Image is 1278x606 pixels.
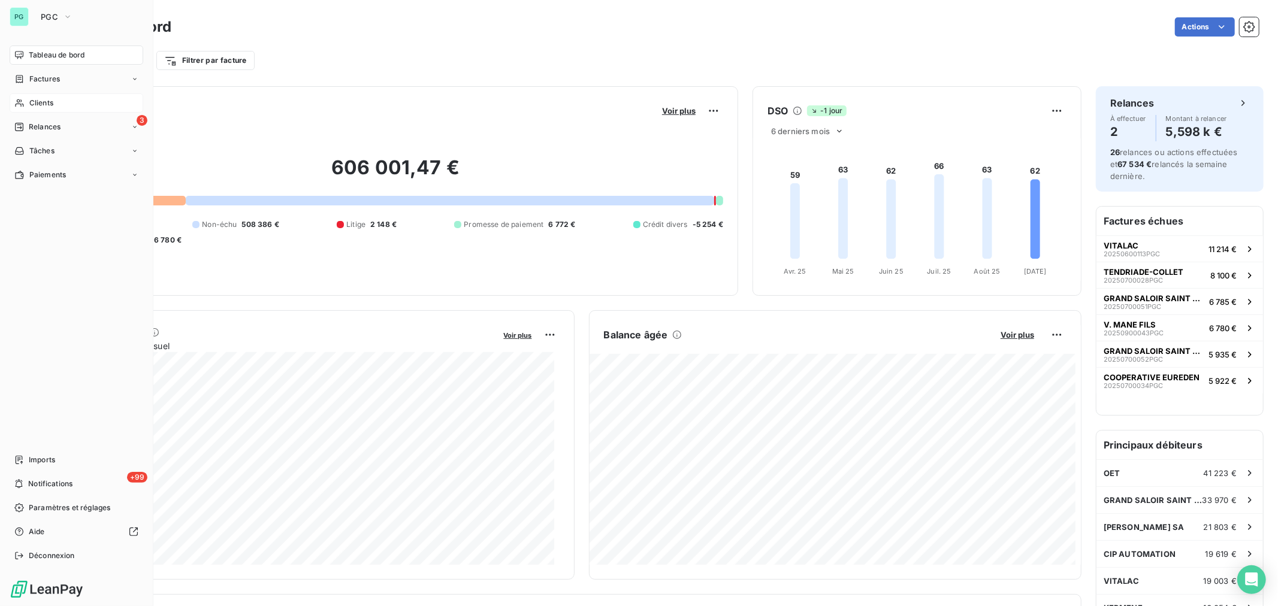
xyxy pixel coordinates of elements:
[1110,147,1120,157] span: 26
[1104,576,1139,586] span: VITALAC
[1208,244,1237,254] span: 11 214 €
[1110,147,1238,181] span: relances ou actions effectuées et relancés la semaine dernière.
[1175,17,1235,37] button: Actions
[1096,262,1263,288] button: TENDRIADE-COLLET20250700028PGC8 100 €
[1104,522,1184,532] span: [PERSON_NAME] SA
[1104,549,1176,559] span: CIP AUTOMATION
[771,126,830,136] span: 6 derniers mois
[137,115,147,126] span: 3
[1104,303,1161,310] span: 20250700051PGC
[1104,468,1120,478] span: OET
[974,267,1001,275] tspan: Août 25
[29,454,55,465] span: Imports
[1096,314,1263,341] button: V. MANE FILS20250900043PGC6 780 €
[1096,431,1263,459] h6: Principaux débiteurs
[879,267,904,275] tspan: Juin 25
[150,235,182,246] span: -6 780 €
[10,580,84,599] img: Logo LeanPay
[1104,382,1163,389] span: 20250700034PGC
[1210,271,1237,280] span: 8 100 €
[662,106,696,116] span: Voir plus
[1110,115,1146,122] span: À effectuer
[68,156,723,192] h2: 606 001,47 €
[1104,495,1203,505] span: GRAND SALOIR SAINT NICOLAS
[1104,320,1156,329] span: V. MANE FILS
[1104,267,1183,277] span: TENDRIADE-COLLET
[658,105,699,116] button: Voir plus
[29,122,61,132] span: Relances
[1209,297,1237,307] span: 6 785 €
[1096,235,1263,262] button: VITALAC20250600113PGC11 214 €
[1237,565,1266,594] div: Open Intercom Messenger
[370,219,397,230] span: 2 148 €
[68,340,496,352] span: Chiffre d'affaires mensuel
[464,219,543,230] span: Promesse de paiement
[1166,122,1227,141] h4: 5,598 k €
[832,267,854,275] tspan: Mai 25
[29,169,66,180] span: Paiements
[29,550,75,561] span: Déconnexion
[241,219,279,230] span: 508 386 €
[1096,207,1263,235] h6: Factures échues
[997,329,1038,340] button: Voir plus
[1209,323,1237,333] span: 6 780 €
[604,328,668,342] h6: Balance âgée
[1104,293,1204,303] span: GRAND SALOIR SAINT NICOLAS
[10,522,143,541] a: Aide
[29,526,45,537] span: Aide
[1104,372,1200,382] span: COOPERATIVE EUREDEN
[29,502,110,513] span: Paramètres et réglages
[807,105,846,116] span: -1 jour
[1096,288,1263,314] button: GRAND SALOIR SAINT NICOLAS20250700051PGC6 785 €
[29,50,84,60] span: Tableau de bord
[1204,468,1237,478] span: 41 223 €
[1104,241,1138,250] span: VITALAC
[927,267,951,275] tspan: Juil. 25
[1203,495,1237,505] span: 33 970 €
[29,74,60,84] span: Factures
[10,7,29,26] div: PG
[784,267,806,275] tspan: Avr. 25
[1001,330,1034,340] span: Voir plus
[1110,96,1154,110] h6: Relances
[41,12,58,22] span: PGC
[1110,122,1146,141] h4: 2
[504,331,532,340] span: Voir plus
[202,219,237,230] span: Non-échu
[1096,341,1263,367] button: GRAND SALOIR SAINT NICOLAS20250700052PGC5 935 €
[1104,329,1164,337] span: 20250900043PGC
[1208,350,1237,359] span: 5 935 €
[1208,376,1237,386] span: 5 922 €
[28,478,72,489] span: Notifications
[500,329,536,340] button: Voir plus
[643,219,688,230] span: Crédit divers
[693,219,723,230] span: -5 254 €
[548,219,575,230] span: 6 772 €
[1206,549,1237,559] span: 19 619 €
[1104,250,1160,257] span: 20250600113PGC
[29,98,53,108] span: Clients
[346,219,365,230] span: Litige
[1104,356,1163,363] span: 20250700052PGC
[1166,115,1227,122] span: Montant à relancer
[127,472,147,483] span: +99
[1104,277,1163,284] span: 20250700028PGC
[1104,346,1204,356] span: GRAND SALOIR SAINT NICOLAS
[1096,367,1263,393] button: COOPERATIVE EUREDEN20250700034PGC5 922 €
[156,51,255,70] button: Filtrer par facture
[1024,267,1047,275] tspan: [DATE]
[1204,522,1237,532] span: 21 803 €
[768,104,788,118] h6: DSO
[1204,576,1237,586] span: 19 003 €
[29,146,55,156] span: Tâches
[1117,159,1152,169] span: 67 534 €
